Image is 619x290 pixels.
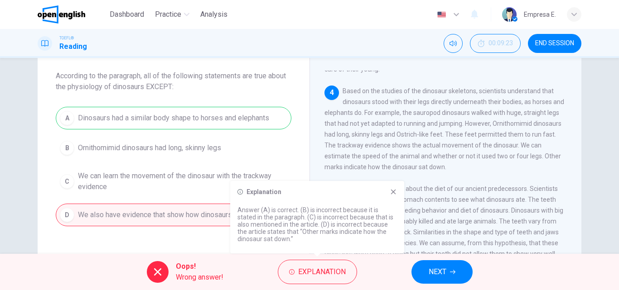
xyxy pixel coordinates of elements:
div: Empresa E. [524,9,556,20]
span: END SESSION [535,40,574,47]
span: Wrong answer! [176,272,223,283]
span: Analysis [200,9,227,20]
div: 4 [324,86,339,100]
span: According to the paragraph, all of the following statements are true about the physiology of dino... [56,71,291,92]
span: Based on the studies of the dinosaur skeletons, scientists understand that dinosaurs stood with t... [324,87,564,171]
div: Hide [470,34,521,53]
span: Dashboard [110,9,144,20]
span: NEXT [429,266,446,278]
p: Answer (A) is correct. (B) is incorrect because it is stated in the paragraph. (C) is incorrect b... [237,206,397,242]
img: en [436,11,447,18]
span: Explanation [298,266,346,278]
div: Mute [444,34,463,53]
h6: Explanation [247,188,281,195]
span: Oops! [176,261,223,272]
img: OpenEnglish logo [38,5,85,24]
h1: Reading [59,41,87,52]
span: Practice [155,9,181,20]
span: 00:09:23 [488,40,513,47]
img: Profile picture [502,7,517,22]
span: TOEFL® [59,35,74,41]
span: Fossils also give clues about the diet of our ancient predecessors. Scientists examine fossilized... [324,185,566,290]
